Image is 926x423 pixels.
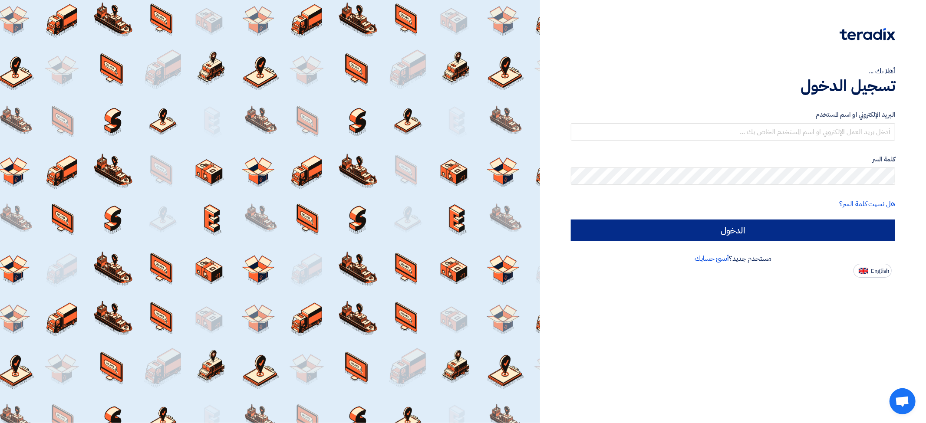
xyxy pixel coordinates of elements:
input: الدخول [571,220,895,241]
h1: تسجيل الدخول [571,76,895,95]
a: أنشئ حسابك [695,253,729,264]
img: Teradix logo [840,28,895,40]
div: مستخدم جديد؟ [571,253,895,264]
button: English [854,264,892,278]
div: أهلا بك ... [571,66,895,76]
a: دردشة مفتوحة [890,388,916,414]
img: en-US.png [859,268,868,274]
label: كلمة السر [571,154,895,164]
span: English [871,268,889,274]
input: أدخل بريد العمل الإلكتروني او اسم المستخدم الخاص بك ... [571,123,895,141]
a: هل نسيت كلمة السر؟ [840,199,895,209]
label: البريد الإلكتروني او اسم المستخدم [571,110,895,120]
